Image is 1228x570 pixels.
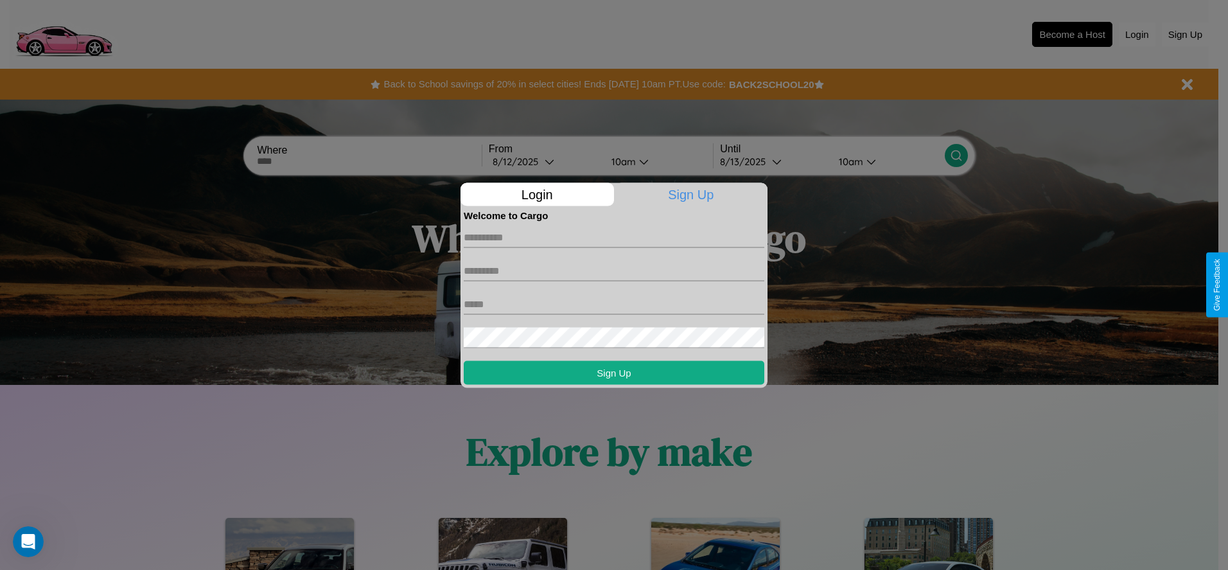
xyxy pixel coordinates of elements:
[615,183,768,206] p: Sign Up
[464,361,764,384] button: Sign Up
[1213,259,1222,311] div: Give Feedback
[460,183,614,206] p: Login
[13,526,44,557] iframe: Intercom live chat
[464,209,764,220] h4: Welcome to Cargo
